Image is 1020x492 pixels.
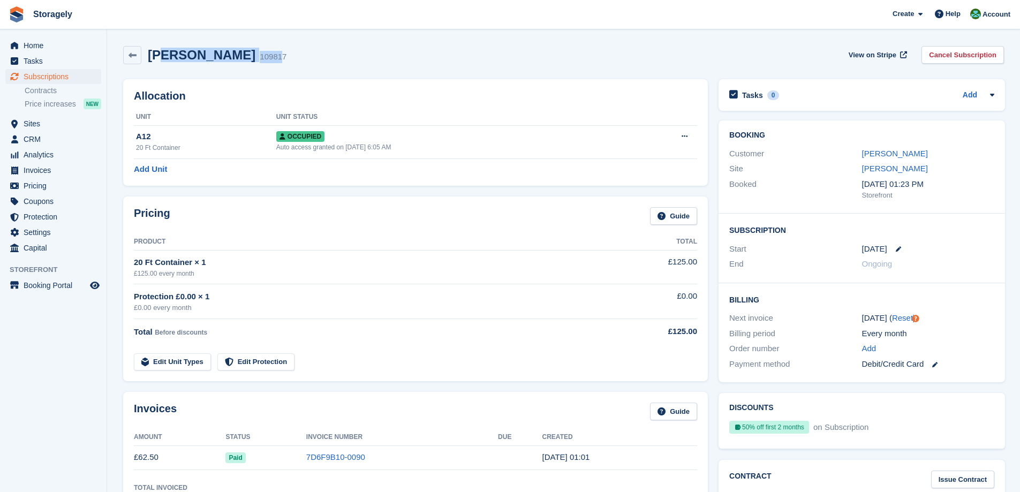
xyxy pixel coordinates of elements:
[862,259,893,268] span: Ongoing
[729,343,862,355] div: Order number
[134,90,697,102] h2: Allocation
[155,329,207,336] span: Before discounts
[24,209,88,224] span: Protection
[148,48,255,62] h2: [PERSON_NAME]
[134,302,611,313] div: £0.00 every month
[260,51,286,63] div: 109817
[542,452,590,461] time: 2025-10-01 00:01:04 UTC
[134,109,276,126] th: Unit
[5,240,101,255] a: menu
[24,54,88,69] span: Tasks
[650,403,697,420] a: Guide
[844,46,909,64] a: View on Stripe
[5,132,101,147] a: menu
[5,225,101,240] a: menu
[5,147,101,162] a: menu
[24,225,88,240] span: Settings
[862,178,994,191] div: [DATE] 01:23 PM
[24,240,88,255] span: Capital
[25,99,76,109] span: Price increases
[24,69,88,84] span: Subscriptions
[742,90,763,100] h2: Tasks
[729,471,772,488] h2: Contract
[24,163,88,178] span: Invoices
[611,250,697,284] td: £125.00
[498,429,542,446] th: Due
[729,178,862,201] div: Booked
[24,278,88,293] span: Booking Portal
[729,294,994,305] h2: Billing
[946,9,961,19] span: Help
[729,312,862,324] div: Next invoice
[134,291,611,303] div: Protection £0.00 × 1
[5,69,101,84] a: menu
[862,312,994,324] div: [DATE] ( )
[729,421,809,434] div: 50% off first 2 months
[134,429,225,446] th: Amount
[729,224,994,235] h2: Subscription
[134,445,225,470] td: £62.50
[963,89,977,102] a: Add
[611,326,697,338] div: £125.00
[10,264,107,275] span: Storefront
[24,38,88,53] span: Home
[134,269,611,278] div: £125.00 every month
[225,452,245,463] span: Paid
[24,116,88,131] span: Sites
[24,178,88,193] span: Pricing
[134,233,611,251] th: Product
[136,131,276,143] div: A12
[276,131,324,142] span: Occupied
[862,328,994,340] div: Every month
[134,327,153,336] span: Total
[729,243,862,255] div: Start
[729,358,862,370] div: Payment method
[24,132,88,147] span: CRM
[893,9,914,19] span: Create
[767,90,780,100] div: 0
[911,314,920,323] div: Tooltip anchor
[849,50,896,60] span: View on Stripe
[862,164,928,173] a: [PERSON_NAME]
[276,142,629,152] div: Auto access granted on [DATE] 6:05 AM
[892,313,913,322] a: Reset
[84,99,101,109] div: NEW
[225,429,306,446] th: Status
[862,358,994,370] div: Debit/Credit Card
[921,46,1004,64] a: Cancel Subscription
[25,86,101,96] a: Contracts
[862,190,994,201] div: Storefront
[729,328,862,340] div: Billing period
[134,163,167,176] a: Add Unit
[134,403,177,420] h2: Invoices
[729,148,862,160] div: Customer
[5,209,101,224] a: menu
[5,194,101,209] a: menu
[650,207,697,225] a: Guide
[134,256,611,269] div: 20 Ft Container × 1
[217,353,294,371] a: Edit Protection
[611,233,697,251] th: Total
[134,207,170,225] h2: Pricing
[5,38,101,53] a: menu
[729,258,862,270] div: End
[9,6,25,22] img: stora-icon-8386f47178a22dfd0bd8f6a31ec36ba5ce8667c1dd55bd0f319d3a0aa187defe.svg
[983,9,1010,20] span: Account
[5,54,101,69] a: menu
[611,284,697,319] td: £0.00
[729,131,994,140] h2: Booking
[24,147,88,162] span: Analytics
[970,9,981,19] img: Notifications
[88,279,101,292] a: Preview store
[542,429,697,446] th: Created
[931,471,994,488] a: Issue Contract
[25,98,101,110] a: Price increases NEW
[5,278,101,293] a: menu
[134,353,211,371] a: Edit Unit Types
[862,243,887,255] time: 2025-10-01 00:00:00 UTC
[306,452,365,461] a: 7D6F9B10-0090
[862,343,877,355] a: Add
[276,109,629,126] th: Unit Status
[29,5,77,23] a: Storagely
[729,163,862,175] div: Site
